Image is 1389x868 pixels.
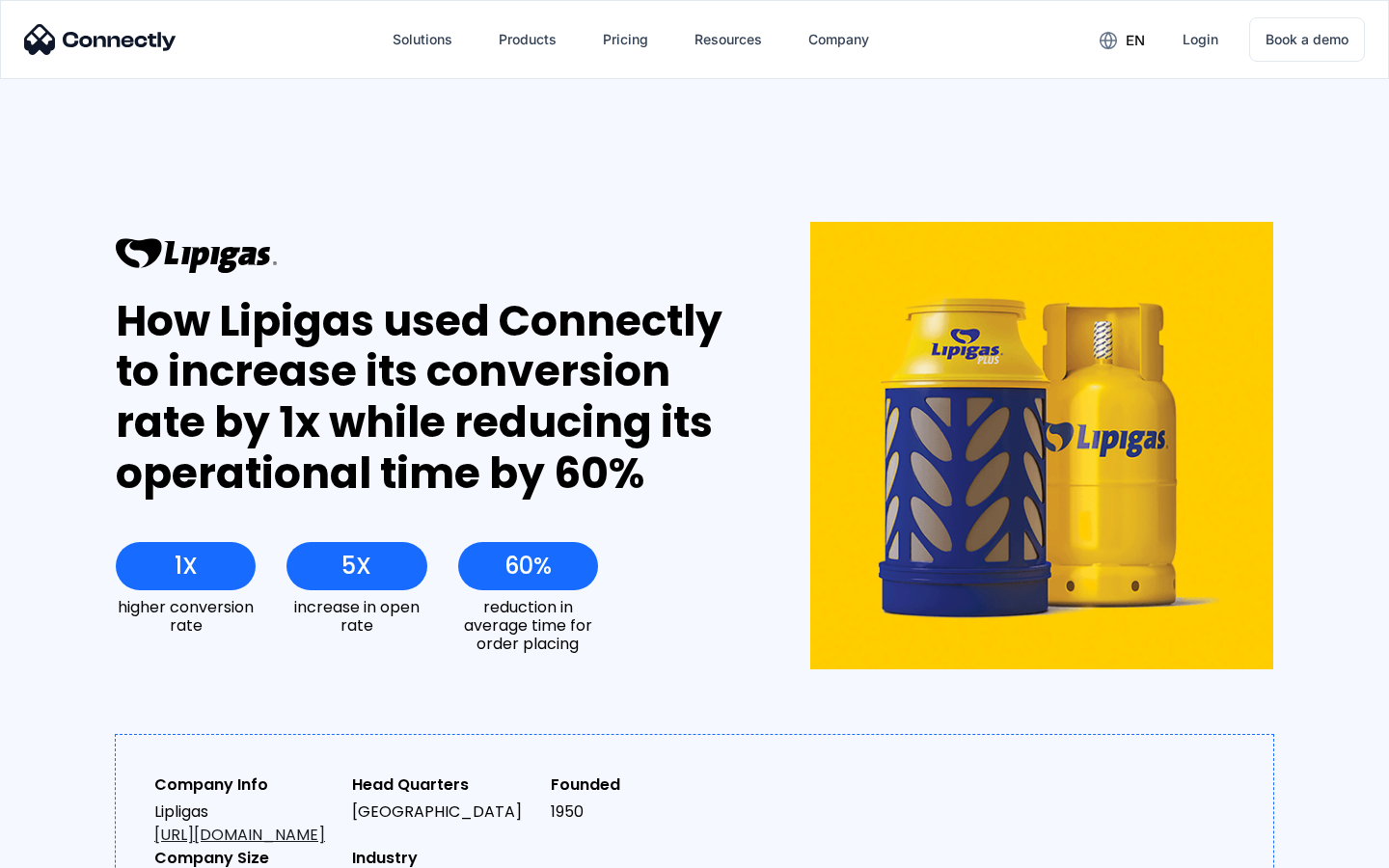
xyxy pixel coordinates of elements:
div: en [1126,27,1145,54]
div: increase in open rate [286,598,426,635]
div: 1950 [551,800,733,824]
div: Head Quarters [352,773,534,797]
a: Login [1167,16,1234,63]
div: [GEOGRAPHIC_DATA] [352,800,534,824]
div: higher conversion rate [116,598,256,635]
div: 60% [504,553,552,580]
div: Resources [694,26,762,53]
div: Login [1183,26,1218,53]
div: How Lipigas used Connectly to increase its conversion rate by 1x while reducing its operational t... [116,296,740,500]
div: Company [808,26,869,53]
a: [URL][DOMAIN_NAME] [154,824,325,846]
div: 1X [175,553,198,580]
div: Founded [551,773,733,797]
a: Book a demo [1249,17,1365,62]
div: Lipligas [154,800,337,847]
div: Company Info [154,773,337,797]
div: Pricing [603,26,648,53]
ul: Language list [39,834,116,861]
aside: Language selected: English [19,834,116,861]
div: reduction in average time for order placing [458,598,598,654]
div: Products [499,26,557,53]
div: 5X [341,553,371,580]
div: Solutions [393,26,452,53]
img: Connectly Logo [24,24,177,55]
a: Pricing [587,16,664,63]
